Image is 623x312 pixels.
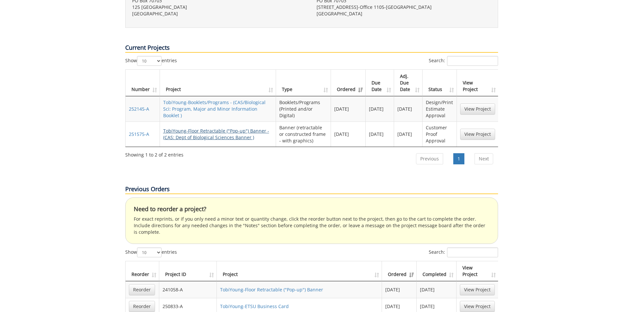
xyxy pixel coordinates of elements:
[276,70,331,96] th: Type: activate to sort column ascending
[423,121,457,147] td: Customer Proof Approval
[159,281,217,298] td: 241058-A
[125,56,177,66] label: Show entries
[134,206,490,212] h4: Need to reorder a project?
[460,103,495,115] a: View Project
[134,216,490,235] p: For exact reprints, or if you only need a minor text or quantity change, click the reorder button...
[417,281,457,298] td: [DATE]
[366,96,394,121] td: [DATE]
[366,70,394,96] th: Due Date: activate to sort column ascending
[129,301,155,312] a: Reorder
[160,70,276,96] th: Project: activate to sort column ascending
[132,4,307,10] p: 125 [GEOGRAPHIC_DATA]
[129,131,149,137] a: 251575-A
[126,261,159,281] th: Reorder: activate to sort column ascending
[129,106,149,112] a: 252145-A
[126,70,160,96] th: Number: activate to sort column ascending
[125,44,498,53] p: Current Projects
[460,129,495,140] a: View Project
[125,185,498,194] p: Previous Orders
[217,261,382,281] th: Project: activate to sort column ascending
[457,70,498,96] th: View Project: activate to sort column ascending
[457,261,498,281] th: View Project: activate to sort column ascending
[137,248,162,257] select: Showentries
[447,248,498,257] input: Search:
[331,121,366,147] td: [DATE]
[317,4,491,10] p: [STREET_ADDRESS]-Office 1105-[GEOGRAPHIC_DATA]
[125,248,177,257] label: Show entries
[453,153,464,164] a: 1
[429,248,498,257] label: Search:
[475,153,493,164] a: Next
[317,10,491,17] p: [GEOGRAPHIC_DATA]
[460,301,495,312] a: View Project
[366,121,394,147] td: [DATE]
[417,261,457,281] th: Completed: activate to sort column ascending
[163,99,266,119] a: TobiYoung-Booklets/Programs - (CAS/Biological Sci: Program, Major and Minor Information Booklet )
[394,121,423,147] td: [DATE]
[423,96,457,121] td: Design/Print Estimate Approval
[331,96,366,121] td: [DATE]
[394,96,423,121] td: [DATE]
[382,281,417,298] td: [DATE]
[132,10,307,17] p: [GEOGRAPHIC_DATA]
[220,303,289,309] a: TobiYoung-ETSU Business Card
[382,261,417,281] th: Ordered: activate to sort column ascending
[460,284,495,295] a: View Project
[331,70,366,96] th: Ordered: activate to sort column ascending
[137,56,162,66] select: Showentries
[447,56,498,66] input: Search:
[423,70,457,96] th: Status: activate to sort column ascending
[129,284,155,295] a: Reorder
[276,96,331,121] td: Booklets/Programs (Printed and/or Digital)
[163,128,269,140] a: TobiYoung-Floor Retractable ("Pop-up") Banner - (CAS: Dept of Biological Sciences Banner )
[416,153,443,164] a: Previous
[159,261,217,281] th: Project ID: activate to sort column ascending
[220,286,323,293] a: TobiYoung-Floor Retractable ("Pop-up") Banner
[125,149,183,158] div: Showing 1 to 2 of 2 entries
[276,121,331,147] td: Banner (retractable or constructed frame - with graphics)
[394,70,423,96] th: Adj. Due Date: activate to sort column ascending
[429,56,498,66] label: Search:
